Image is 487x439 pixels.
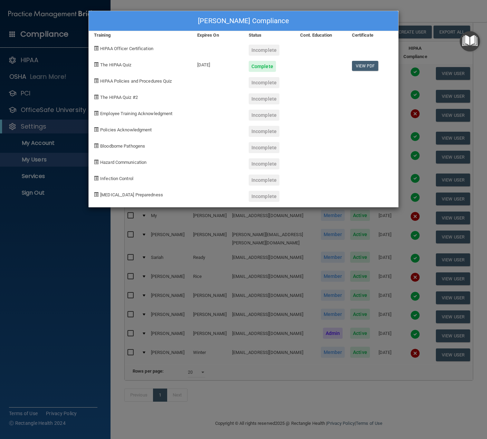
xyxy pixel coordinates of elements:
[100,46,153,51] span: HIPAA Officer Certification
[249,77,279,88] div: Incomplete
[100,95,138,100] span: The HIPAA Quiz #2
[243,31,295,39] div: Status
[100,111,172,116] span: Employee Training Acknowledgment
[347,31,398,39] div: Certificate
[100,192,163,197] span: [MEDICAL_DATA] Preparedness
[367,390,479,418] iframe: Drift Widget Chat Controller
[295,31,346,39] div: Cont. Education
[100,62,131,67] span: The HIPAA Quiz
[249,93,279,104] div: Incomplete
[249,175,279,186] div: Incomplete
[89,11,398,31] div: [PERSON_NAME] Compliance
[192,31,243,39] div: Expires On
[460,31,480,52] button: Open Resource Center
[249,191,279,202] div: Incomplete
[352,61,379,71] a: View PDF
[100,143,145,149] span: Bloodborne Pathogens
[89,31,192,39] div: Training
[249,126,279,137] div: Incomplete
[249,61,276,72] div: Complete
[100,160,146,165] span: Hazard Communication
[100,127,152,132] span: Policies Acknowledgment
[100,176,133,181] span: Infection Control
[249,158,279,169] div: Incomplete
[100,78,172,84] span: HIPAA Policies and Procedures Quiz
[249,110,279,121] div: Incomplete
[192,56,243,72] div: [DATE]
[249,142,279,153] div: Incomplete
[249,45,279,56] div: Incomplete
